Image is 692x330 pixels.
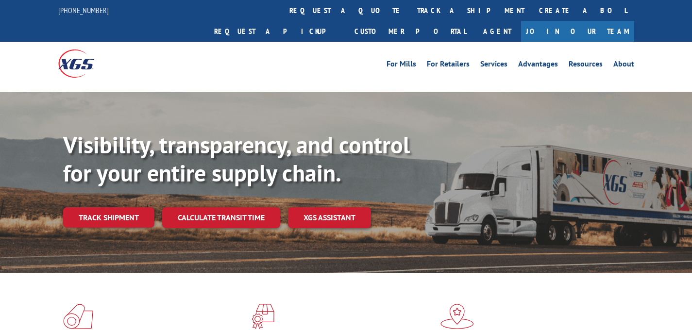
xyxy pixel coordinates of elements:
a: Agent [473,21,521,42]
b: Visibility, transparency, and control for your entire supply chain. [63,130,410,188]
img: xgs-icon-total-supply-chain-intelligence-red [63,304,93,329]
a: Calculate transit time [162,207,280,228]
a: [PHONE_NUMBER] [58,5,109,15]
a: XGS ASSISTANT [288,207,371,228]
a: Join Our Team [521,21,634,42]
a: About [613,60,634,71]
a: Advantages [518,60,558,71]
a: For Retailers [427,60,470,71]
a: Customer Portal [347,21,473,42]
a: Services [480,60,507,71]
img: xgs-icon-focused-on-flooring-red [252,304,274,329]
img: xgs-icon-flagship-distribution-model-red [440,304,474,329]
a: For Mills [387,60,416,71]
a: Request a pickup [207,21,347,42]
a: Resources [569,60,603,71]
a: Track shipment [63,207,154,228]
